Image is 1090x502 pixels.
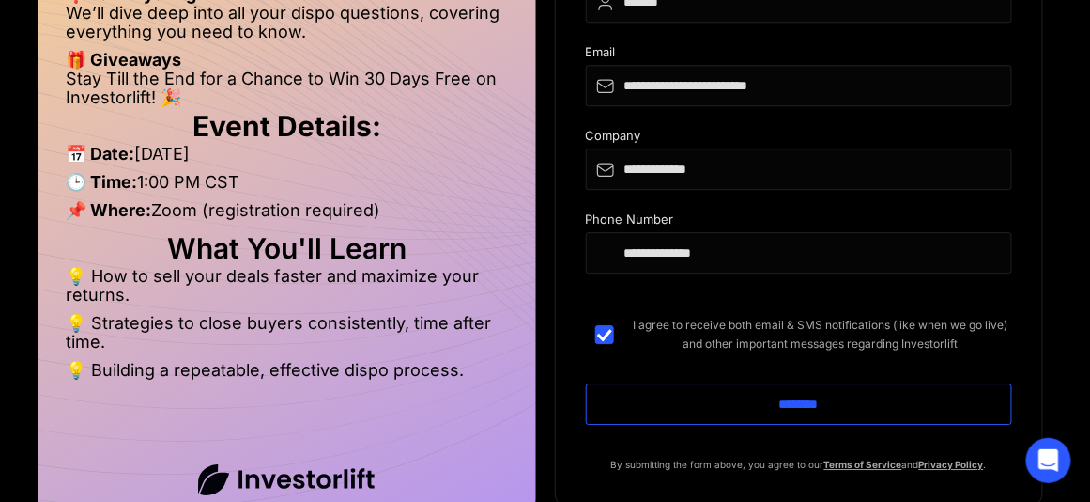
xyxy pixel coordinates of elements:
div: Phone Number [586,212,1013,232]
div: Email [586,45,1013,65]
div: Open Intercom Messenger [1026,438,1071,483]
li: 💡 Strategies to close buyers consistently, time after time. [66,314,508,361]
a: Privacy Policy [919,459,984,470]
li: 💡 Building a repeatable, effective dispo process. [66,361,508,380]
li: Stay Till the End for a Chance to Win 30 Days Free on Investorlift! 🎉 [66,70,508,107]
li: We’ll dive deep into all your dispo questions, covering everything you need to know. [66,4,508,51]
li: 1:00 PM CST [66,173,508,201]
strong: 🎁 Giveaways [66,50,181,70]
strong: 🕒 Time: [66,172,137,192]
strong: Event Details: [192,109,381,143]
p: By submitting the form above, you agree to our and . [586,455,1013,474]
a: Terms of Service [824,459,902,470]
strong: 📅 Date: [66,144,134,164]
h2: What You'll Learn [66,239,508,258]
strong: 📌 Where: [66,200,151,220]
li: [DATE] [66,145,508,173]
div: Company [586,129,1013,149]
span: I agree to receive both email & SMS notifications (like when we go live) and other important mess... [629,316,1013,353]
li: Zoom (registration required) [66,201,508,229]
li: 💡 How to sell your deals faster and maximize your returns. [66,267,508,314]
